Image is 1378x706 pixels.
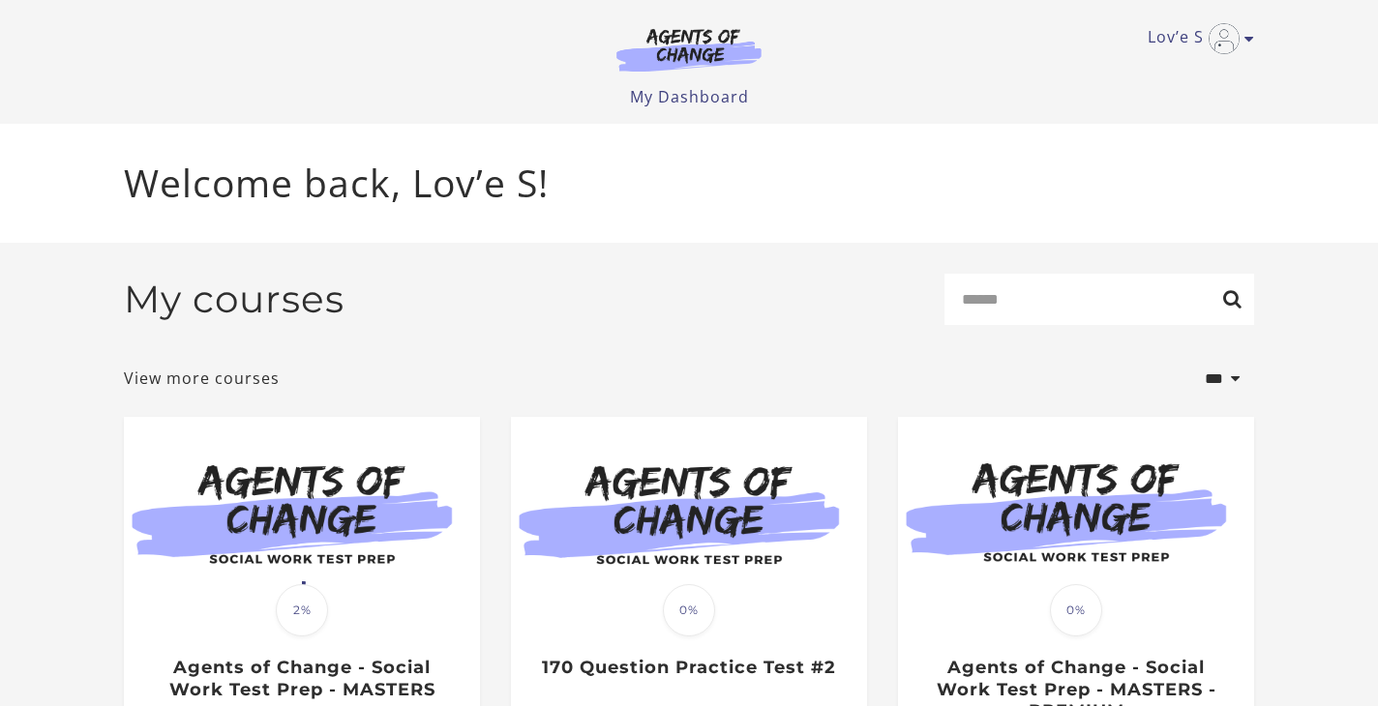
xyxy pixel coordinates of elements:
[124,277,344,322] h2: My courses
[663,584,715,636] span: 0%
[1050,584,1102,636] span: 0%
[124,155,1254,212] p: Welcome back, Lov’e S!
[144,657,459,700] h3: Agents of Change - Social Work Test Prep - MASTERS
[630,86,749,107] a: My Dashboard
[1148,23,1244,54] a: Toggle menu
[531,657,846,679] h3: 170 Question Practice Test #2
[276,584,328,636] span: 2%
[596,27,782,72] img: Agents of Change Logo
[124,367,280,390] a: View more courses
